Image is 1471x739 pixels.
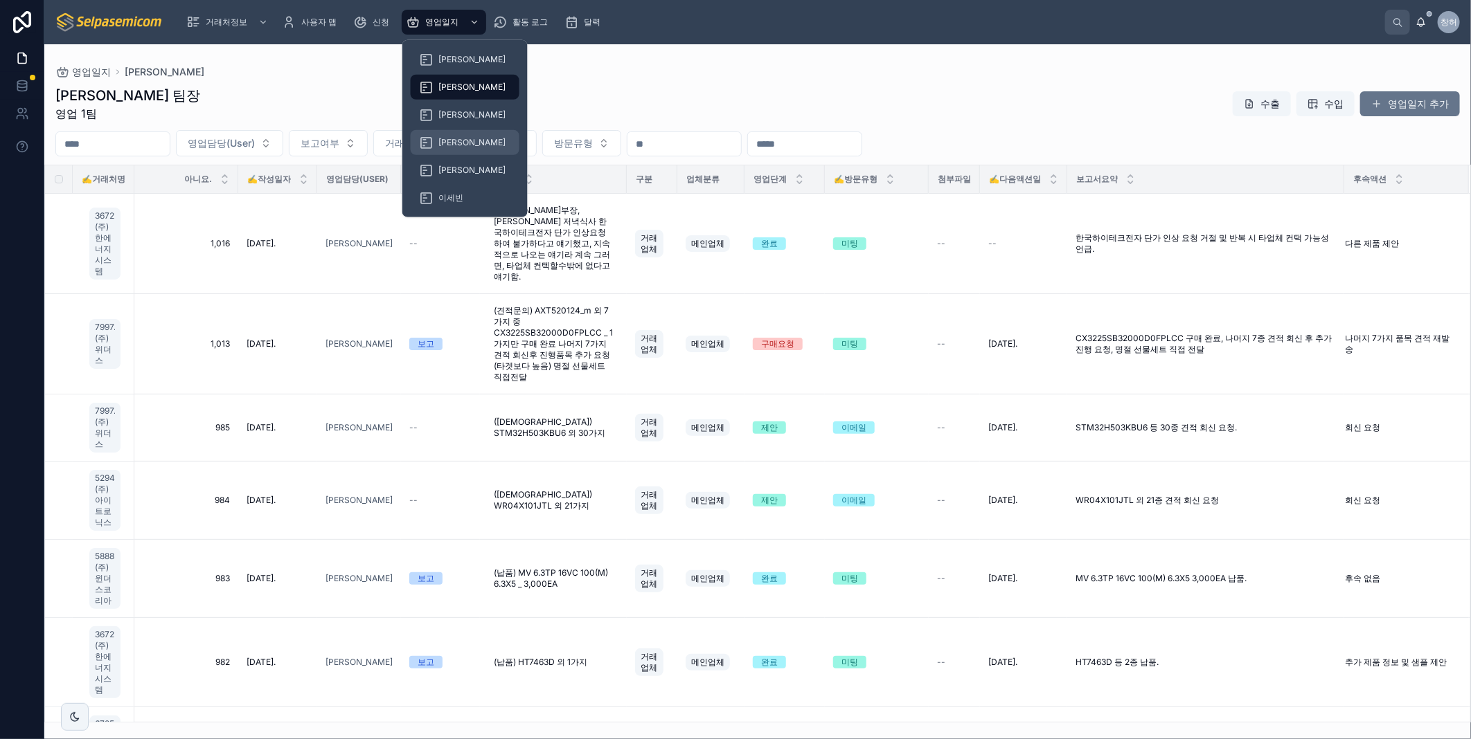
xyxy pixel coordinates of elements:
[247,238,276,249] span: [DATE].
[409,572,472,585] a: 보고
[1345,238,1399,249] span: 다른 제품 제안
[326,338,393,349] a: [PERSON_NAME]
[247,422,276,433] span: [DATE].
[841,494,866,507] div: 이메일
[641,567,658,590] span: 거래업체
[1345,495,1452,506] a: 회신 요청
[95,551,115,606] span: 5888. (주)윈더스코리아
[1076,657,1336,668] a: HT7463D 등 2종 납품.
[761,421,778,434] div: 제안
[686,232,736,255] a: 메인업체
[411,130,519,155] a: [PERSON_NAME]
[411,158,519,183] a: [PERSON_NAME]
[635,562,669,595] a: 거래업체
[686,333,736,355] a: 메인업체
[143,338,230,349] a: 1,013
[988,238,1059,249] a: --
[937,338,945,349] span: --
[636,174,652,185] span: 구분
[326,422,393,433] a: [PERSON_NAME]
[349,10,399,35] a: 신청
[411,75,519,100] a: [PERSON_NAME]
[937,573,972,584] a: --
[247,495,276,506] span: [DATE].
[326,657,393,668] span: [PERSON_NAME]
[560,10,610,35] a: 달력
[1345,422,1380,433] span: 회신 요청
[761,338,794,350] div: 구매요청
[937,657,945,668] span: --
[409,422,418,433] span: --
[143,238,230,249] span: 1,016
[988,657,1017,668] span: [DATE].
[1441,17,1457,28] span: 창허
[72,65,111,79] span: 영업일지
[488,651,618,673] a: (납품) HT7463D 외 1가지
[841,656,858,668] div: 미팅
[494,417,613,439] span: ([DEMOGRAPHIC_DATA]) STM32H503KBU6 외 30가지
[184,174,212,185] span: 아니요.
[686,417,736,439] a: 메인업체
[937,495,945,506] span: --
[143,495,230,506] a: 984
[988,338,1059,349] a: [DATE].
[937,338,972,349] a: --
[247,338,309,349] a: [DATE].
[641,232,658,255] span: 거래업체
[988,573,1017,584] span: [DATE].
[988,422,1059,433] a: [DATE].
[841,572,858,585] div: 미팅
[182,10,275,35] a: 거래처정보
[1388,97,1449,111] font: 영업일지 추가
[1345,657,1452,668] a: 추가 제품 정보 및 샘플 제안
[55,11,164,33] img: App logo
[1076,232,1336,255] a: 한국하이테크전자 단가 인상 요청 거절 및 반복 시 타업체 컨택 가능성 언급.
[937,495,972,506] a: --
[411,47,519,72] a: [PERSON_NAME]
[635,484,669,517] a: 거래업체
[988,573,1059,584] a: [DATE].
[409,238,418,249] span: --
[753,338,817,350] a: 구매요청
[247,657,276,668] span: [DATE].
[1345,333,1452,355] a: 나머지 7가지 품목 견적 재발송
[1296,91,1355,116] button: 수입
[143,422,230,433] span: 985
[89,205,126,282] a: 3672. (주)한에너지시스템
[488,411,618,444] a: ([DEMOGRAPHIC_DATA]) STM32H503KBU6 외 30가지
[691,238,724,249] span: 메인업체
[409,338,472,350] a: 보고
[1345,422,1452,433] a: 회신 요청
[326,238,393,249] span: [PERSON_NAME]
[95,629,115,695] span: 3672. (주)한에너지시스템
[1345,573,1380,584] span: 후속 없음
[988,657,1059,668] a: [DATE].
[89,623,126,701] a: 3672. (주)한에너지시스템
[143,657,230,668] a: 982
[438,109,506,120] span: [PERSON_NAME]
[143,573,230,584] a: 983
[89,316,126,372] a: 7997. (주)위더스
[691,338,724,349] span: 메인업체
[409,422,472,433] a: --
[125,65,204,79] a: [PERSON_NAME]
[385,136,424,150] span: 거래처명
[95,405,115,450] span: 7997. (주)위더스
[1076,495,1336,506] a: WR04X101JTL 외 21종 견적 회신 요청
[989,174,1041,185] span: ✍️다음액션일
[1233,91,1291,116] button: 수출
[418,656,434,668] div: 보고
[988,495,1017,506] span: [DATE].
[542,130,621,156] button: 선택 버튼
[761,237,778,250] div: 완료
[489,10,558,35] a: 활동 로그
[89,319,121,369] a: 7997. (주)위더스
[301,136,339,150] span: 보고여부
